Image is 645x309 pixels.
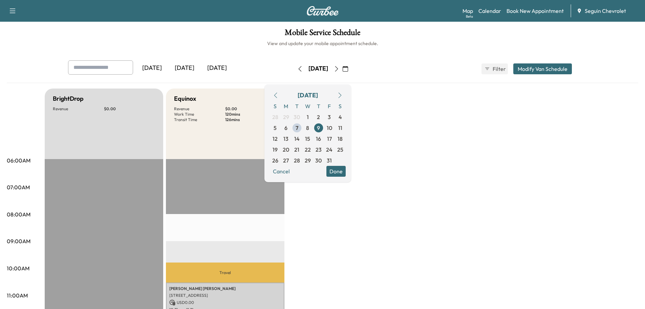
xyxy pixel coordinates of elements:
div: [DATE] [201,60,233,76]
span: 29 [305,156,311,165]
p: 08:00AM [7,210,30,218]
p: Revenue [53,106,104,112]
div: [DATE] [136,60,168,76]
span: 9 [317,124,320,132]
p: [STREET_ADDRESS] [169,293,281,298]
span: 25 [337,146,343,154]
span: 14 [294,135,300,143]
span: 6 [284,124,287,132]
span: 10 [327,124,332,132]
div: Beta [466,14,473,19]
span: W [302,101,313,112]
span: 28 [272,113,278,121]
span: 29 [283,113,289,121]
span: Filter [493,65,505,73]
h5: Equinox [174,94,196,103]
span: 2 [317,113,320,121]
p: Transit Time [174,117,225,122]
p: 06:00AM [7,156,30,165]
span: 12 [273,135,278,143]
span: T [313,101,324,112]
span: S [335,101,346,112]
span: T [292,101,302,112]
p: Revenue [174,106,225,112]
span: Seguin Chevrolet [585,7,626,15]
p: 120 mins [225,112,276,117]
button: Filter [481,63,508,74]
span: 16 [316,135,321,143]
p: 11:00AM [7,291,28,300]
span: 22 [305,146,311,154]
span: 26 [272,156,278,165]
span: 15 [305,135,310,143]
span: M [281,101,292,112]
span: 24 [326,146,332,154]
p: $ 0.00 [225,106,276,112]
p: 10:00AM [7,264,29,272]
h5: BrightDrop [53,94,84,103]
span: 30 [315,156,322,165]
div: [DATE] [308,64,328,73]
p: [PERSON_NAME] [PERSON_NAME] [169,286,281,291]
span: 7 [296,124,298,132]
span: 28 [294,156,300,165]
button: Cancel [270,166,293,177]
span: 4 [339,113,342,121]
p: 09:00AM [7,237,30,245]
span: 17 [327,135,332,143]
span: F [324,101,335,112]
span: 30 [294,113,300,121]
p: Work Time [174,112,225,117]
span: 31 [327,156,332,165]
span: 20 [283,146,289,154]
span: 23 [316,146,322,154]
p: Travel [166,263,284,283]
span: 19 [273,146,278,154]
button: Modify Van Schedule [513,63,572,74]
span: 3 [328,113,331,121]
p: $ 0.00 [104,106,155,112]
img: Curbee Logo [306,6,339,16]
span: S [270,101,281,112]
span: 18 [338,135,343,143]
button: Done [326,166,346,177]
h6: View and update your mobile appointment schedule. [7,40,638,47]
div: [DATE] [168,60,201,76]
div: [DATE] [298,91,318,100]
span: 8 [306,124,309,132]
p: 126 mins [225,117,276,122]
a: MapBeta [463,7,473,15]
span: 5 [274,124,277,132]
span: 1 [307,113,309,121]
h1: Mobile Service Schedule [7,28,638,40]
a: Book New Appointment [507,7,564,15]
a: Calendar [478,7,501,15]
span: 21 [294,146,299,154]
p: USD 0.00 [169,300,281,306]
span: 11 [338,124,342,132]
span: 27 [283,156,289,165]
span: 13 [283,135,288,143]
p: 07:00AM [7,183,30,191]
